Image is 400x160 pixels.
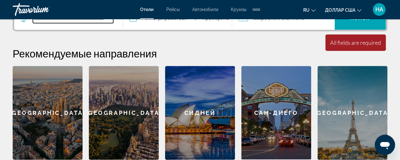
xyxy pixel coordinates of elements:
[241,66,311,160] a: Сан-Диего
[303,8,310,13] font: ru
[375,135,395,155] iframe: Кнопка для запуска будет доступна
[330,39,381,46] div: All fields are required
[13,1,76,18] a: Травориум
[314,110,391,116] font: [GEOGRAPHIC_DATA]
[140,7,154,12] a: Отели
[165,66,235,160] a: Сидней
[325,5,361,15] button: Изменить валюту
[303,5,316,15] button: Изменить язык
[89,66,159,160] a: [GEOGRAPHIC_DATA]
[123,7,232,30] button: Даты заезда и выезда
[9,110,86,116] font: [GEOGRAPHIC_DATA]
[85,110,162,116] font: [GEOGRAPHIC_DATA]
[371,3,387,16] button: Меню пользователя
[192,7,218,12] a: Автомобили
[254,110,298,116] font: Сан-Диего
[317,66,387,160] a: [GEOGRAPHIC_DATA]
[184,110,216,116] font: Сидней
[253,4,260,15] button: Дополнительные элементы навигации
[13,66,83,160] a: [GEOGRAPHIC_DATA]
[325,8,355,13] font: доллар США
[166,7,180,12] a: Рейсы
[13,47,157,60] font: Рекомендуемые направления
[375,6,383,13] font: НА
[231,7,246,12] a: Круизы
[14,7,386,30] div: Виджет поиска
